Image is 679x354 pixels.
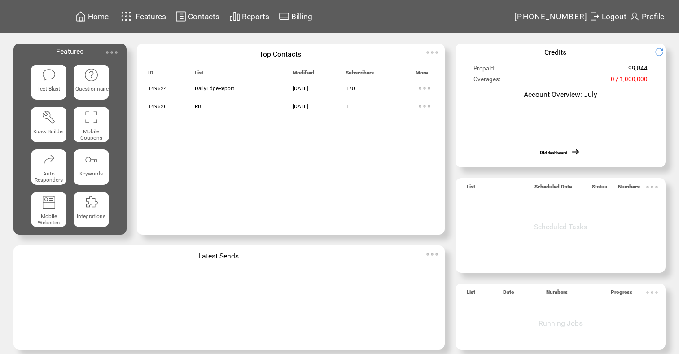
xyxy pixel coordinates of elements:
[293,85,308,92] span: [DATE]
[38,213,60,226] span: Mobile Websites
[42,68,56,82] img: text-blast.svg
[473,76,500,87] span: Overages:
[195,103,201,109] span: RB
[539,319,583,328] span: Running Jobs
[88,12,109,21] span: Home
[643,178,661,196] img: ellypsis.svg
[546,289,568,299] span: Numbers
[416,70,428,80] span: More
[416,79,434,97] img: ellypsis.svg
[655,48,670,57] img: refresh.png
[503,289,514,299] span: Date
[589,11,600,22] img: exit.svg
[84,68,98,82] img: questionnaire.svg
[229,11,240,22] img: chart.svg
[643,284,661,302] img: ellypsis.svg
[544,48,566,57] span: Credits
[84,195,98,209] img: integrations.svg
[524,90,597,99] span: Account Overview: July
[277,9,314,23] a: Billing
[467,289,475,299] span: List
[279,11,289,22] img: creidtcard.svg
[118,9,134,24] img: features.svg
[31,192,66,227] a: Mobile Websites
[31,107,66,142] a: Kiosk Builder
[148,70,153,80] span: ID
[84,153,98,167] img: keywords.svg
[423,245,441,263] img: ellypsis.svg
[195,85,234,92] span: DailyEdgeReport
[618,184,640,194] span: Numbers
[42,195,56,209] img: mobile-websites.svg
[74,107,109,142] a: Mobile Coupons
[592,184,607,194] span: Status
[148,103,167,109] span: 149626
[628,9,666,23] a: Profile
[33,128,64,135] span: Kiosk Builder
[188,12,219,21] span: Contacts
[540,150,567,155] a: Old dashboard
[103,44,121,61] img: ellypsis.svg
[136,12,166,21] span: Features
[473,65,495,76] span: Prepaid:
[588,9,628,23] a: Logout
[642,12,664,21] span: Profile
[293,70,314,80] span: Modified
[74,9,110,23] a: Home
[74,65,109,100] a: Questionnaire
[467,184,475,194] span: List
[37,86,60,92] span: Text Blast
[77,213,105,219] span: Integrations
[416,97,434,115] img: ellypsis.svg
[611,289,632,299] span: Progress
[80,128,102,141] span: Mobile Coupons
[242,12,269,21] span: Reports
[74,149,109,185] a: Keywords
[75,86,109,92] span: Questionnaire
[175,11,186,22] img: contacts.svg
[195,70,203,80] span: List
[628,65,648,76] span: 99,844
[84,110,98,124] img: coupons.svg
[42,153,56,167] img: auto-responders.svg
[423,44,441,61] img: ellypsis.svg
[602,12,626,21] span: Logout
[293,103,308,109] span: [DATE]
[31,149,66,185] a: Auto Responders
[534,184,572,194] span: Scheduled Date
[259,50,301,58] span: Top Contacts
[35,170,63,183] span: Auto Responders
[148,85,167,92] span: 149624
[42,110,56,124] img: tool%201.svg
[117,8,168,25] a: Features
[75,11,86,22] img: home.svg
[291,12,312,21] span: Billing
[31,65,66,100] a: Text Blast
[346,85,355,92] span: 170
[346,70,374,80] span: Subscribers
[198,252,239,260] span: Latest Sends
[79,170,103,177] span: Keywords
[629,11,640,22] img: profile.svg
[174,9,221,23] a: Contacts
[74,192,109,227] a: Integrations
[56,47,83,56] span: Features
[346,103,349,109] span: 1
[514,12,588,21] span: [PHONE_NUMBER]
[534,223,587,231] span: Scheduled Tasks
[228,9,271,23] a: Reports
[611,76,648,87] span: 0 / 1,000,000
